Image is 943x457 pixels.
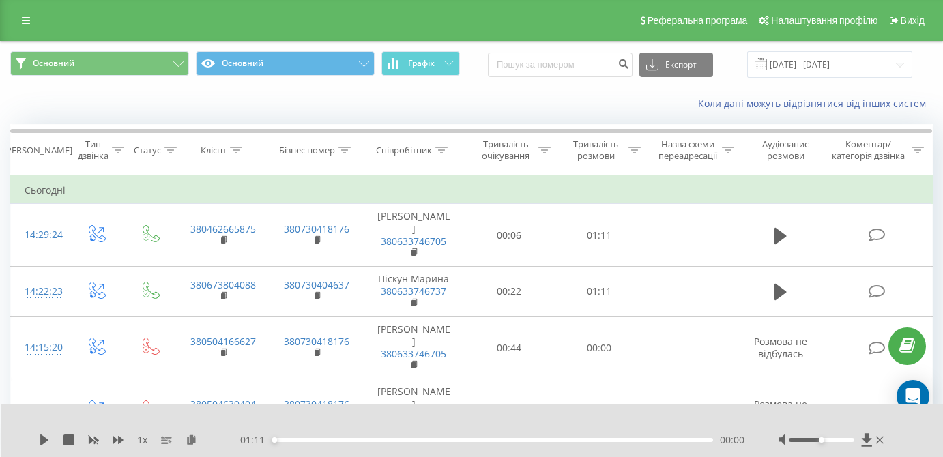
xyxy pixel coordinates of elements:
button: Експорт [639,53,713,77]
a: 380673804088 [190,278,256,291]
span: Розмова не відбулась [754,398,807,423]
div: Коментар/категорія дзвінка [828,138,908,162]
td: 00:00 [554,316,644,379]
a: 380633746737 [381,284,446,297]
td: 01:11 [554,267,644,317]
td: [PERSON_NAME] [363,316,464,379]
span: Налаштування профілю [771,15,877,26]
td: 01:11 [554,204,644,267]
span: Розмова не відбулась [754,335,807,360]
td: 00:44 [464,316,554,379]
a: 380633746705 [381,347,446,360]
div: 14:15:20 [25,334,55,361]
div: Accessibility label [272,437,277,443]
span: - 01:11 [237,433,272,447]
span: Реферальна програма [648,15,748,26]
a: 380730418176 [284,335,349,348]
td: 00:06 [464,204,554,267]
div: 14:22:23 [25,278,55,305]
a: 380504166627 [190,335,256,348]
a: 380730418176 [284,222,349,235]
span: 00:00 [720,433,744,447]
div: Статус [134,145,161,156]
a: 380462665875 [190,222,256,235]
td: 00:38 [464,379,554,442]
a: 380504639404 [190,398,256,411]
div: Accessibility label [819,437,824,443]
div: Тривалість розмови [566,138,625,162]
div: 14:13:48 [25,397,55,424]
a: 380730404637 [284,278,349,291]
div: Тип дзвінка [78,138,108,162]
a: 380633746705 [381,235,446,248]
button: Графік [381,51,460,76]
td: [PERSON_NAME] [363,204,464,267]
td: 00:22 [464,267,554,317]
a: Коли дані можуть відрізнятися вiд інших систем [698,97,933,110]
button: Основний [10,51,189,76]
a: 380730418176 [284,398,349,411]
span: Основний [33,58,74,69]
div: Назва схеми переадресації [656,138,719,162]
div: Співробітник [376,145,432,156]
button: Основний [196,51,375,76]
div: 14:29:24 [25,222,55,248]
span: Вихід [901,15,925,26]
div: Клієнт [201,145,227,156]
td: Сьогодні [11,177,933,204]
input: Пошук за номером [488,53,633,77]
td: [PERSON_NAME] [363,379,464,442]
td: Піскун Марина [363,267,464,317]
div: Open Intercom Messenger [897,380,929,413]
span: Графік [408,59,435,68]
div: Бізнес номер [279,145,335,156]
td: 00:00 [554,379,644,442]
div: [PERSON_NAME] [3,145,72,156]
div: Тривалість очікування [476,138,535,162]
div: Аудіозапис розмови [750,138,821,162]
span: 1 x [137,433,147,447]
